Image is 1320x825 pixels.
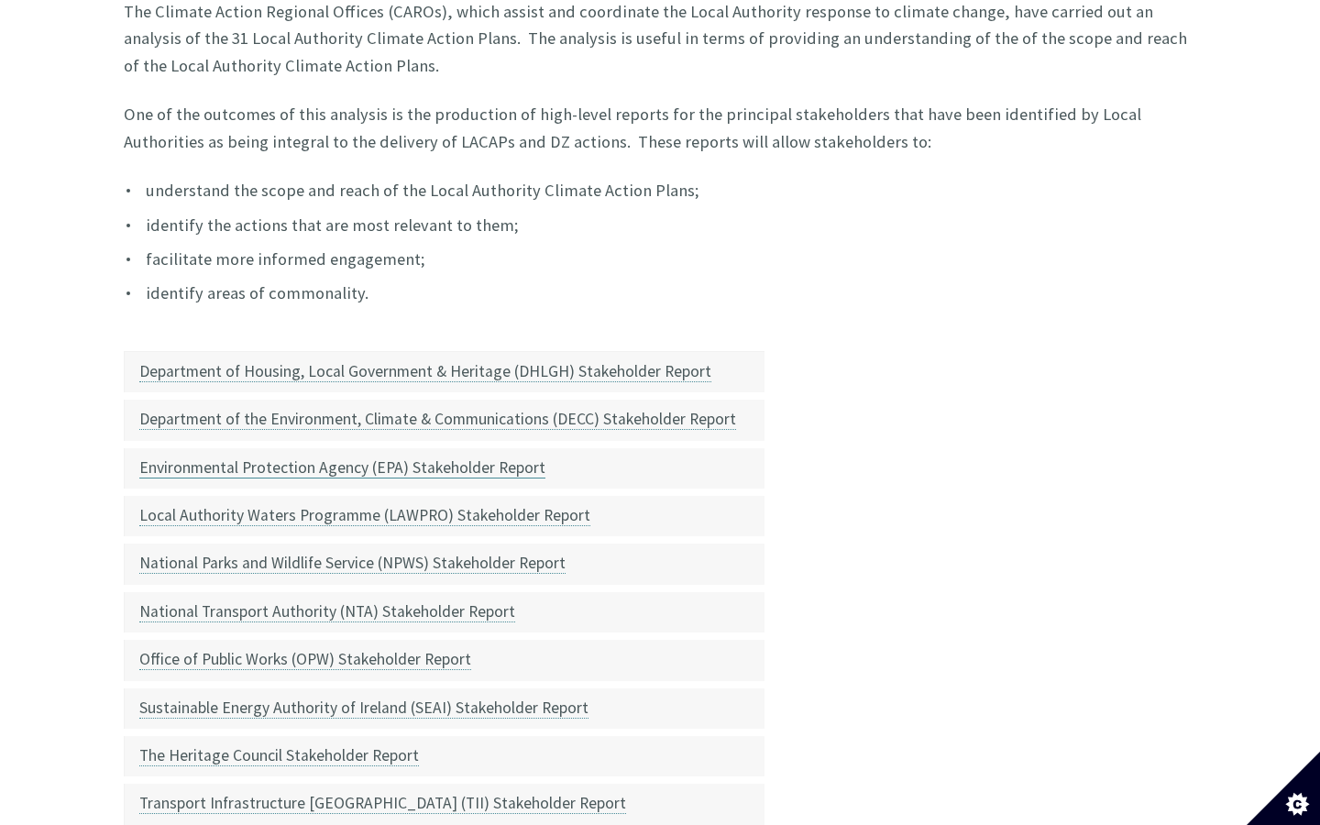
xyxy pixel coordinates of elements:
a: National Parks and Wildlife Service (NPWS) Stakeholder Report [139,553,566,574]
p: One of the outcomes of this analysis is the production of high-level reports for the principal st... [124,101,1196,155]
a: National Transport Authority (NTA) Stakeholder Report [139,601,515,622]
a: Office of Public Works (OPW) Stakeholder Report [139,649,471,670]
button: Set cookie preferences [1247,752,1320,825]
a: Department of Housing, Local Government & Heritage (DHLGH) Stakeholder Report [139,361,711,382]
a: Local Authority Waters Programme (LAWPRO) Stakeholder Report [139,505,590,526]
a: Transport Infrastructure [GEOGRAPHIC_DATA] (TII) Stakeholder Report [139,793,626,814]
a: Department of the Environment, Climate & Communications (DECC) Stakeholder Report [139,409,736,430]
a: Sustainable Energy Authority of Ireland (SEAI) Stakeholder Report [139,698,588,719]
li: identify the actions that are most relevant to them; [124,212,1196,238]
a: The Heritage Council Stakeholder Report [139,745,419,766]
a: Environmental Protection Agency (EPA) Stakeholder Report [139,457,545,478]
li: understand the scope and reach of the Local Authority Climate Action Plans; [124,177,1196,203]
li: facilitate more informed engagement; [124,246,1196,272]
li: identify areas of commonality. [124,280,1196,306]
